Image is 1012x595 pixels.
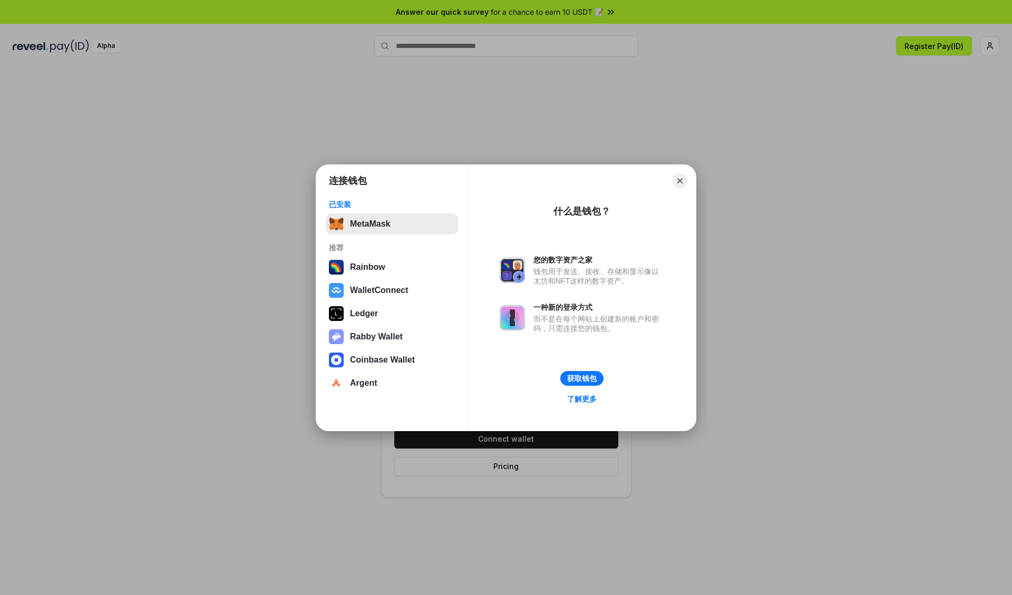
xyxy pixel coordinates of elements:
[350,262,385,272] div: Rainbow
[673,173,687,188] button: Close
[533,255,664,265] div: 您的数字资产之家
[350,286,408,295] div: WalletConnect
[329,329,344,344] img: svg+xml,%3Csvg%20xmlns%3D%22http%3A%2F%2Fwww.w3.org%2F2000%2Fsvg%22%20fill%3D%22none%22%20viewBox...
[533,267,664,286] div: 钱包用于发送、接收、存储和显示像以太坊和NFT这样的数字资产。
[500,305,525,330] img: svg+xml,%3Csvg%20xmlns%3D%22http%3A%2F%2Fwww.w3.org%2F2000%2Fsvg%22%20fill%3D%22none%22%20viewBox...
[329,217,344,231] img: svg+xml,%3Csvg%20fill%3D%22none%22%20height%3D%2233%22%20viewBox%3D%220%200%2035%2033%22%20width%...
[350,378,377,388] div: Argent
[326,326,458,347] button: Rabby Wallet
[329,200,455,209] div: 已安装
[329,260,344,275] img: svg+xml,%3Csvg%20width%3D%22120%22%20height%3D%22120%22%20viewBox%3D%220%200%20120%20120%22%20fil...
[553,205,610,218] div: 什么是钱包？
[326,373,458,394] button: Argent
[329,306,344,321] img: svg+xml,%3Csvg%20xmlns%3D%22http%3A%2F%2Fwww.w3.org%2F2000%2Fsvg%22%20width%3D%2228%22%20height%3...
[560,371,604,386] button: 获取钱包
[329,283,344,298] img: svg+xml,%3Csvg%20width%3D%2228%22%20height%3D%2228%22%20viewBox%3D%220%200%2028%2028%22%20fill%3D...
[350,332,403,342] div: Rabby Wallet
[533,303,664,312] div: 一种新的登录方式
[326,303,458,324] button: Ledger
[350,309,378,318] div: Ledger
[533,314,664,333] div: 而不是在每个网站上创建新的账户和密码，只需连接您的钱包。
[329,376,344,391] img: svg+xml,%3Csvg%20width%3D%2228%22%20height%3D%2228%22%20viewBox%3D%220%200%2028%2028%22%20fill%3D...
[350,219,390,229] div: MetaMask
[326,213,458,235] button: MetaMask
[329,243,455,252] div: 推荐
[561,392,603,406] a: 了解更多
[329,174,367,187] h1: 连接钱包
[350,355,415,365] div: Coinbase Wallet
[567,394,597,404] div: 了解更多
[329,353,344,367] img: svg+xml,%3Csvg%20width%3D%2228%22%20height%3D%2228%22%20viewBox%3D%220%200%2028%2028%22%20fill%3D...
[326,257,458,278] button: Rainbow
[326,349,458,370] button: Coinbase Wallet
[567,374,597,383] div: 获取钱包
[500,258,525,283] img: svg+xml,%3Csvg%20xmlns%3D%22http%3A%2F%2Fwww.w3.org%2F2000%2Fsvg%22%20fill%3D%22none%22%20viewBox...
[326,280,458,301] button: WalletConnect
